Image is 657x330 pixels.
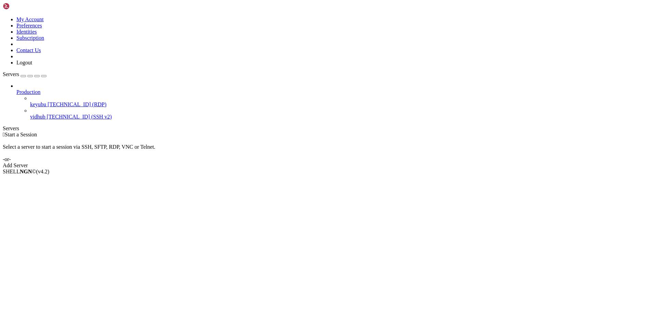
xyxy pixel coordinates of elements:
[3,71,47,77] a: Servers
[30,101,46,107] span: keyubu
[16,89,40,95] span: Production
[16,29,37,35] a: Identities
[5,132,37,137] span: Start a Session
[16,83,654,120] li: Production
[48,101,106,107] span: [TECHNICAL_ID] (RDP)
[3,169,49,174] span: SHELL ©
[47,114,112,120] span: [TECHNICAL_ID] (SSH v2)
[3,3,42,10] img: Shellngn
[3,125,654,132] div: Servers
[16,47,41,53] a: Contact Us
[16,89,654,95] a: Production
[3,71,19,77] span: Servers
[20,169,32,174] b: NGN
[30,114,45,120] span: vidhub
[16,23,42,28] a: Preferences
[30,95,654,108] li: keyubu [TECHNICAL_ID] (RDP)
[3,138,654,162] div: Select a server to start a session via SSH, SFTP, RDP, VNC or Telnet. -or-
[36,169,50,174] span: 4.2.0
[16,35,44,41] a: Subscription
[16,60,32,65] a: Logout
[16,16,44,22] a: My Account
[3,162,654,169] div: Add Server
[30,108,654,120] li: vidhub [TECHNICAL_ID] (SSH v2)
[3,132,5,137] span: 
[30,101,654,108] a: keyubu [TECHNICAL_ID] (RDP)
[30,114,654,120] a: vidhub [TECHNICAL_ID] (SSH v2)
